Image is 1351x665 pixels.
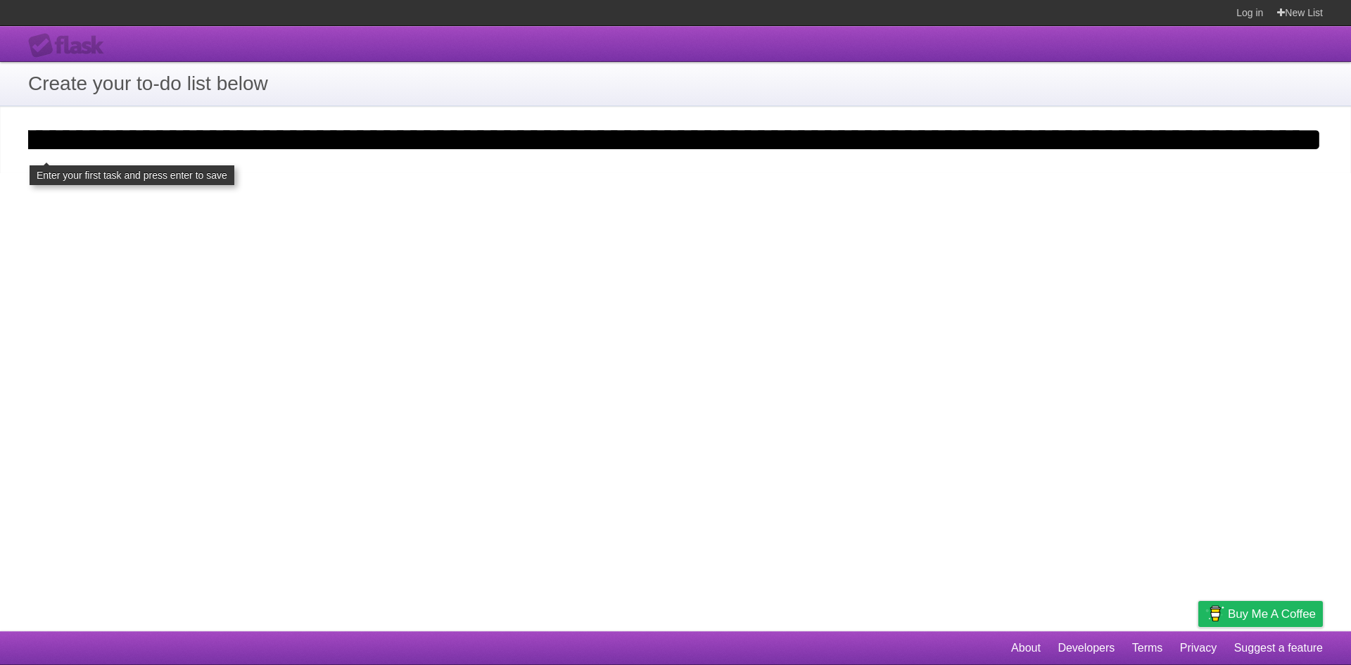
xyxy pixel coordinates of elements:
[28,69,1323,99] h1: Create your to-do list below
[1198,601,1323,627] a: Buy me a coffee
[1011,635,1041,661] a: About
[1132,635,1163,661] a: Terms
[28,33,113,58] div: Flask
[1180,635,1217,661] a: Privacy
[1234,635,1323,661] a: Suggest a feature
[1228,602,1316,626] span: Buy me a coffee
[1205,602,1224,626] img: Buy me a coffee
[1058,635,1115,661] a: Developers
